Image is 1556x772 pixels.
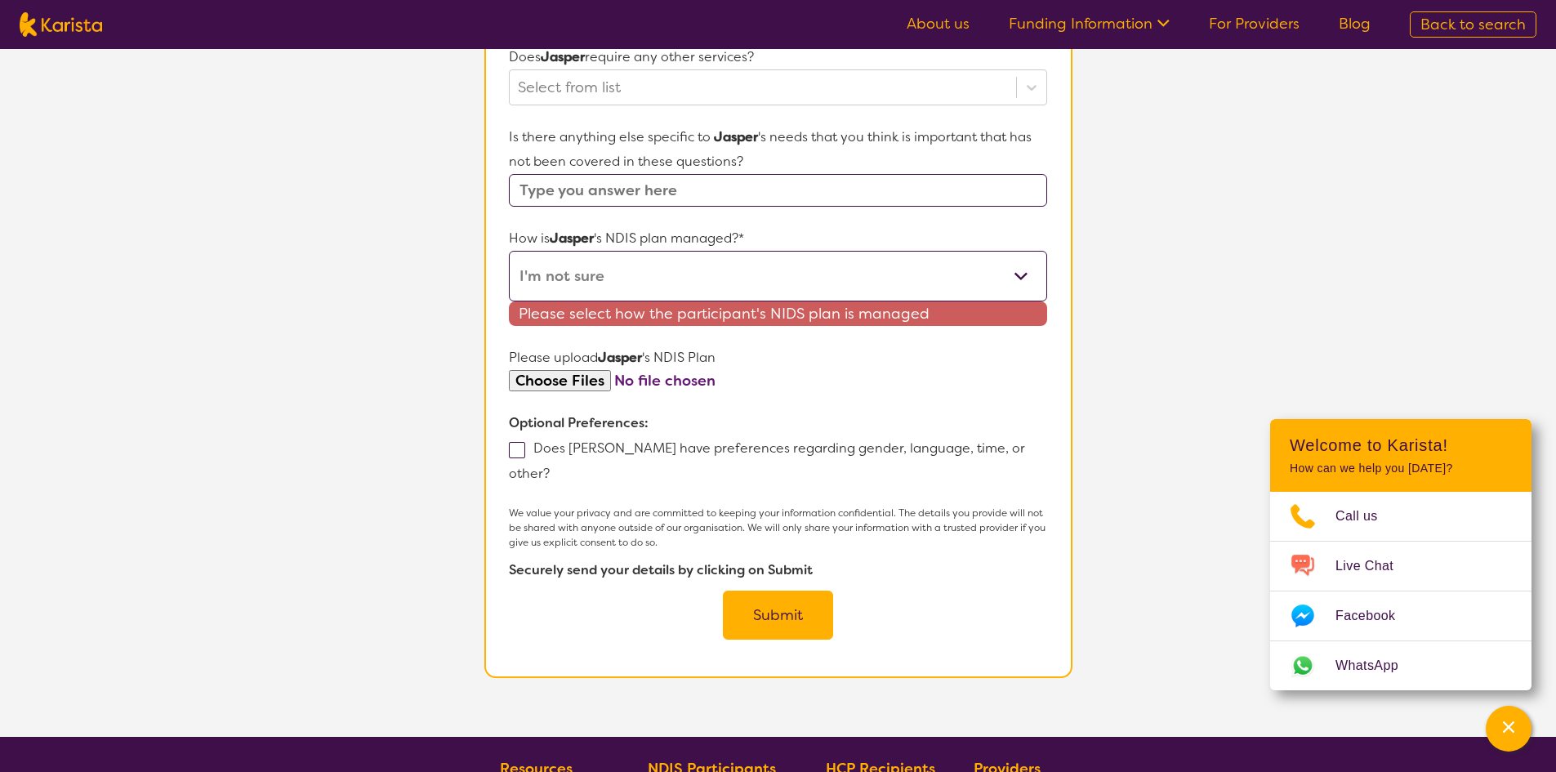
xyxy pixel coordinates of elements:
[1486,706,1531,752] button: Channel Menu
[907,14,970,33] a: About us
[1270,419,1531,690] div: Channel Menu
[598,349,642,366] strong: Jasper
[509,561,813,578] b: Securely send your details by clicking on Submit
[1335,554,1413,578] span: Live Chat
[1335,604,1415,628] span: Facebook
[509,125,1046,174] p: Is there anything else specific to 's needs that you think is important that has not been covered...
[509,226,1046,251] p: How is 's NDIS plan managed?*
[550,230,594,247] strong: Jasper
[714,128,758,145] strong: Jasper
[1335,504,1398,529] span: Call us
[509,414,649,431] b: Optional Preferences:
[509,506,1046,550] p: We value your privacy and are committed to keeping your information confidential. The details you...
[509,346,1046,370] p: Please upload 's NDIS Plan
[1290,435,1512,455] h2: Welcome to Karista!
[1270,492,1531,690] ul: Choose channel
[1335,654,1418,678] span: WhatsApp
[1420,15,1526,34] span: Back to search
[541,48,585,65] strong: Jasper
[1339,14,1371,33] a: Blog
[1270,641,1531,690] a: Web link opens in a new tab.
[509,45,1046,69] p: Does require any other services?
[1290,462,1512,475] p: How can we help you [DATE]?
[1410,11,1536,38] a: Back to search
[723,591,833,640] button: Submit
[509,440,1025,482] label: Does [PERSON_NAME] have preferences regarding gender, language, time, or other?
[1009,14,1170,33] a: Funding Information
[1209,14,1300,33] a: For Providers
[509,301,1046,326] span: Please select how the participant's NIDS plan is managed
[20,12,102,37] img: Karista logo
[509,174,1046,207] input: Type you answer here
